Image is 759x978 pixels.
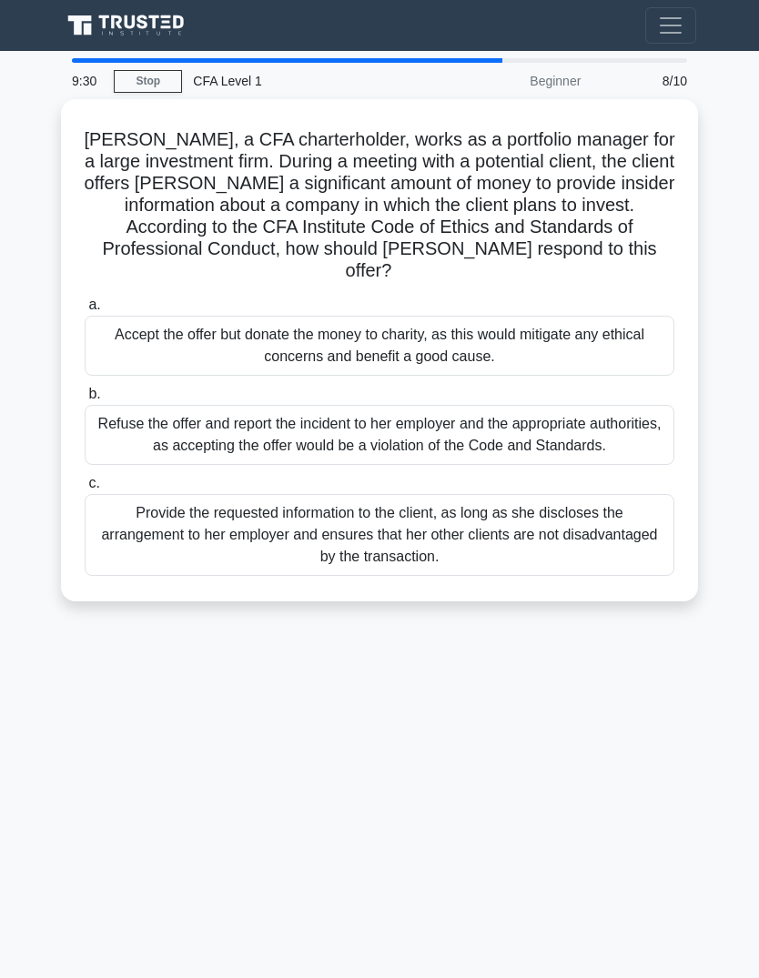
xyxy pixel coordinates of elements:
div: Provide the requested information to the client, as long as she discloses the arrangement to her ... [85,494,674,576]
div: 9:30 [61,63,114,99]
div: Accept the offer but donate the money to charity, as this would mitigate any ethical concerns and... [85,316,674,376]
a: Stop [114,70,182,93]
span: b. [88,386,100,401]
h5: [PERSON_NAME], a CFA charterholder, works as a portfolio manager for a large investment firm. Dur... [83,128,676,283]
div: 8/10 [592,63,698,99]
div: CFA Level 1 [182,63,432,99]
div: Refuse the offer and report the incident to her employer and the appropriate authorities, as acce... [85,405,674,465]
span: a. [88,297,100,312]
button: Toggle navigation [645,7,696,44]
div: Beginner [432,63,592,99]
span: c. [88,475,99,490]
